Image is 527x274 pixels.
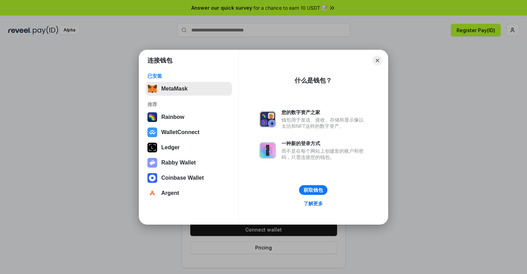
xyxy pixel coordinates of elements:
div: Coinbase Wallet [161,175,204,181]
h1: 连接钱包 [147,56,172,65]
div: 您的数字资产之家 [281,109,367,115]
img: svg+xml,%3Csvg%20xmlns%3D%22http%3A%2F%2Fwww.w3.org%2F2000%2Fsvg%22%20fill%3D%22none%22%20viewBox... [259,142,276,159]
img: svg+xml,%3Csvg%20xmlns%3D%22http%3A%2F%2Fwww.w3.org%2F2000%2Fsvg%22%20fill%3D%22none%22%20viewBox... [147,158,157,168]
div: Ledger [161,144,180,151]
button: WalletConnect [145,125,232,139]
img: svg+xml,%3Csvg%20fill%3D%22none%22%20height%3D%2233%22%20viewBox%3D%220%200%2035%2033%22%20width%... [147,84,157,94]
div: 钱包用于发送、接收、存储和显示像以太坊和NFT这样的数字资产。 [281,117,367,129]
button: Coinbase Wallet [145,171,232,185]
div: MetaMask [161,86,188,92]
div: 了解更多 [304,200,323,207]
button: Close [373,56,382,65]
div: Rabby Wallet [161,160,196,166]
div: 推荐 [147,101,230,107]
a: 了解更多 [299,199,327,208]
img: svg+xml,%3Csvg%20width%3D%2228%22%20height%3D%2228%22%20viewBox%3D%220%200%2028%2028%22%20fill%3D... [147,127,157,137]
div: 什么是钱包？ [295,76,332,85]
button: 获取钱包 [299,185,327,195]
button: Argent [145,186,232,200]
button: Rainbow [145,110,232,124]
img: svg+xml,%3Csvg%20width%3D%2228%22%20height%3D%2228%22%20viewBox%3D%220%200%2028%2028%22%20fill%3D... [147,173,157,183]
div: Rainbow [161,114,184,120]
div: 一种新的登录方式 [281,140,367,147]
div: WalletConnect [161,129,200,135]
div: 而不是在每个网站上创建新的账户和密码，只需连接您的钱包。 [281,148,367,160]
button: MetaMask [145,82,232,96]
div: Argent [161,190,179,196]
button: Rabby Wallet [145,156,232,170]
div: 已安装 [147,73,230,79]
img: svg+xml,%3Csvg%20width%3D%2228%22%20height%3D%2228%22%20viewBox%3D%220%200%2028%2028%22%20fill%3D... [147,188,157,198]
img: svg+xml,%3Csvg%20xmlns%3D%22http%3A%2F%2Fwww.w3.org%2F2000%2Fsvg%22%20width%3D%2228%22%20height%3... [147,143,157,152]
img: svg+xml,%3Csvg%20xmlns%3D%22http%3A%2F%2Fwww.w3.org%2F2000%2Fsvg%22%20fill%3D%22none%22%20viewBox... [259,111,276,127]
div: 获取钱包 [304,187,323,193]
button: Ledger [145,141,232,154]
img: svg+xml,%3Csvg%20width%3D%22120%22%20height%3D%22120%22%20viewBox%3D%220%200%20120%20120%22%20fil... [147,112,157,122]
